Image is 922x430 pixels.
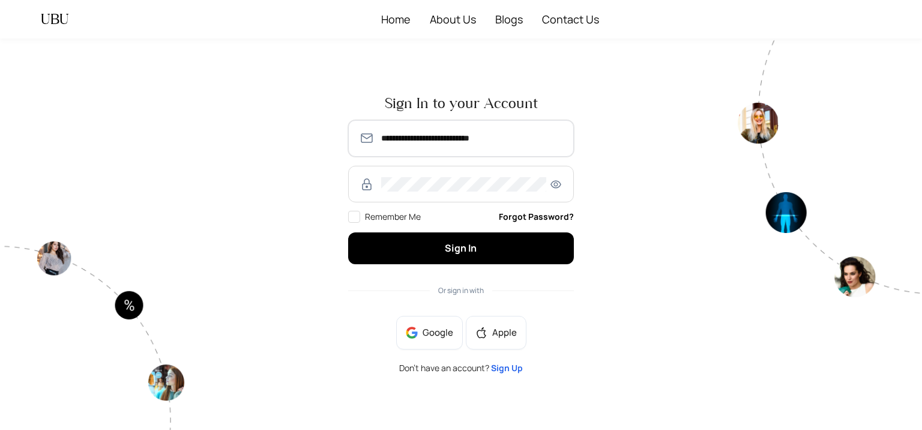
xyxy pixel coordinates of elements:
[348,232,574,264] button: Sign In
[438,285,484,295] span: Or sign in with
[492,326,517,339] span: Apple
[396,316,463,350] button: Google
[365,211,421,222] span: Remember Me
[360,131,374,145] img: SmmOVPU3il4LzjOz1YszJ8A9TzvK+6qU9RAAAAAElFTkSuQmCC
[423,326,453,339] span: Google
[491,362,523,374] a: Sign Up
[399,364,523,372] span: Don’t have an account?
[499,210,574,223] a: Forgot Password?
[549,179,563,190] span: eye
[406,327,418,339] img: google-BnAmSPDJ.png
[360,177,374,192] img: RzWbU6KsXbv8M5bTtlu7p38kHlzSfb4MlcTUAAAAASUVORK5CYII=
[348,96,574,111] span: Sign In to your Account
[738,38,922,297] img: authpagecirlce2-Tt0rwQ38.png
[466,316,526,350] button: appleApple
[445,241,477,255] span: Sign In
[475,327,487,339] span: apple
